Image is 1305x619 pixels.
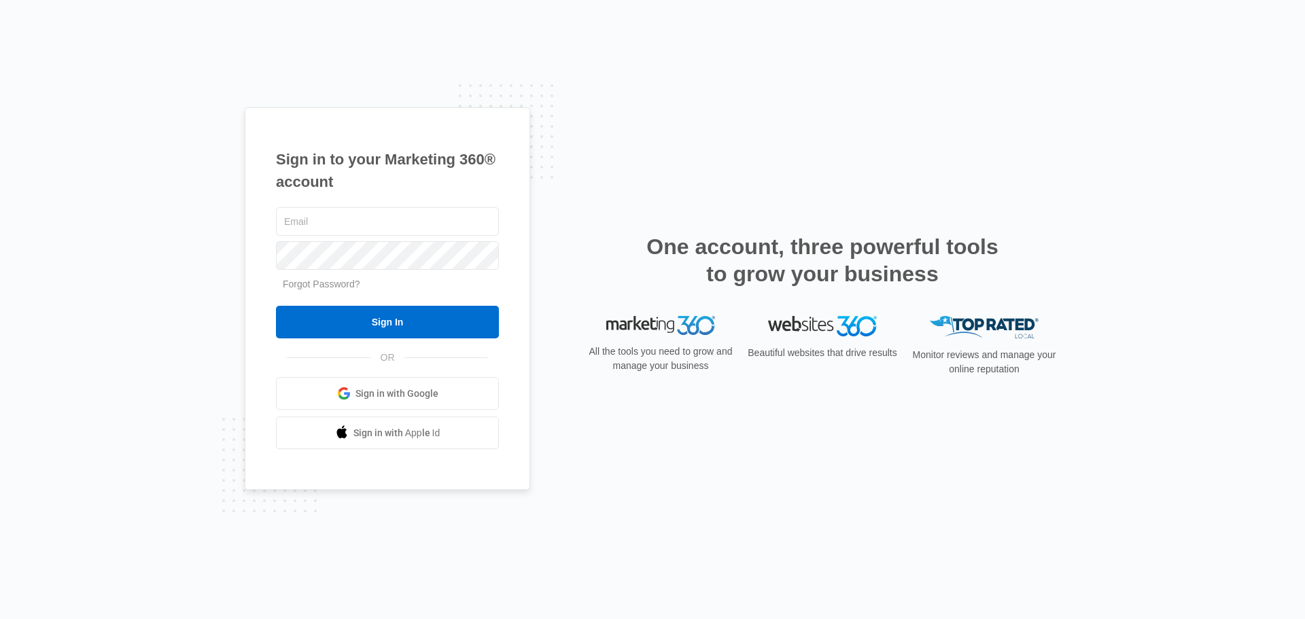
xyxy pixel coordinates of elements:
[606,316,715,335] img: Marketing 360
[930,316,1039,338] img: Top Rated Local
[355,387,438,401] span: Sign in with Google
[276,306,499,338] input: Sign In
[276,148,499,193] h1: Sign in to your Marketing 360® account
[768,316,877,336] img: Websites 360
[276,417,499,449] a: Sign in with Apple Id
[276,377,499,410] a: Sign in with Google
[585,344,737,373] p: All the tools you need to grow and manage your business
[353,426,440,440] span: Sign in with Apple Id
[283,279,360,289] a: Forgot Password?
[642,233,1003,287] h2: One account, three powerful tools to grow your business
[908,348,1060,376] p: Monitor reviews and manage your online reputation
[746,346,899,360] p: Beautiful websites that drive results
[371,351,404,365] span: OR
[276,207,499,236] input: Email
